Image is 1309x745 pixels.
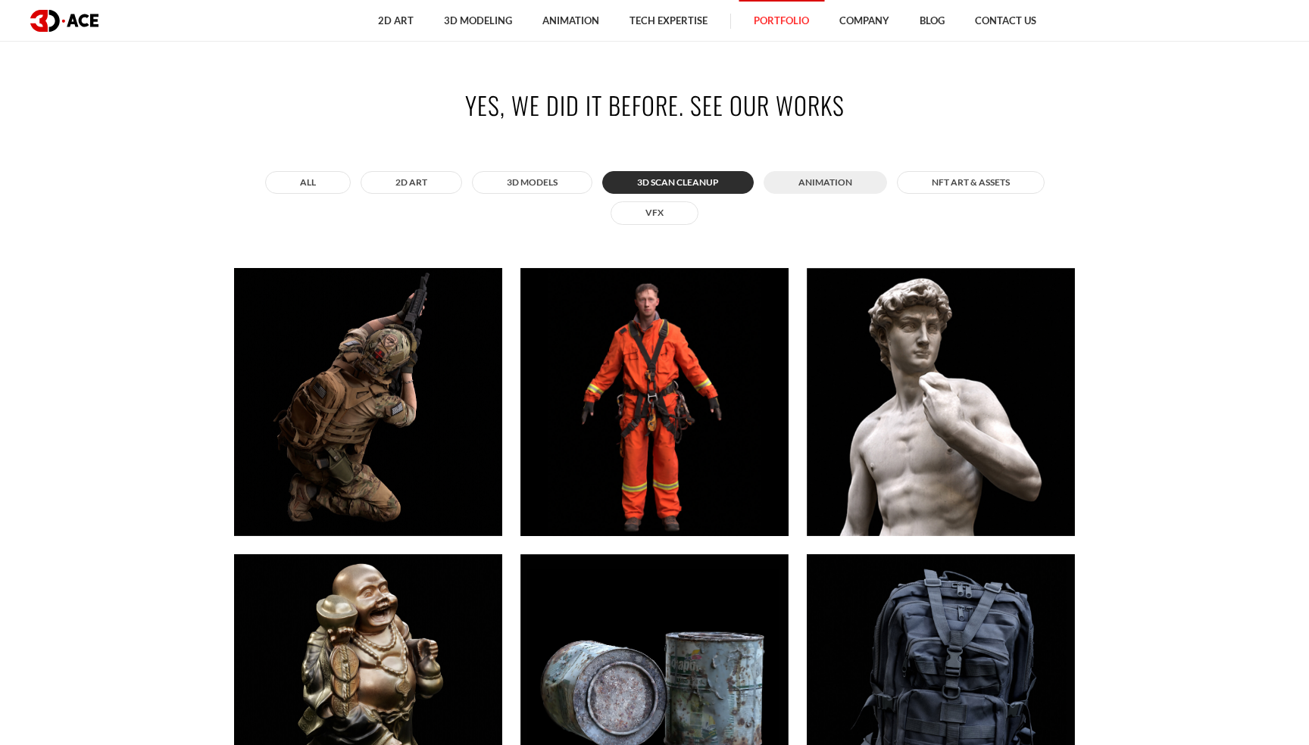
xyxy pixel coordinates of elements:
[30,10,98,32] img: logo dark
[225,259,511,545] a: Soldier
[265,171,351,194] button: All
[361,171,462,194] button: 2D ART
[511,259,798,545] a: Fireman
[472,171,592,194] button: 3D MODELS
[234,88,1075,122] h2: Yes, we did it before. See our works
[611,201,698,224] button: VFX
[602,171,754,194] button: 3D Scan Cleanup
[764,171,887,194] button: ANIMATION
[897,171,1045,194] button: NFT art & assets
[798,259,1084,545] a: Statue Of David (Mature Content)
